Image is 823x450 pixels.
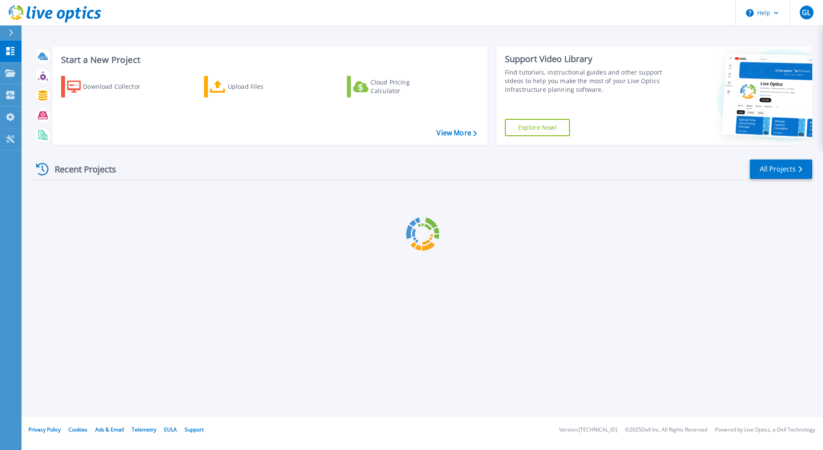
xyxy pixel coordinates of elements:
div: Recent Projects [33,159,128,180]
a: View More [436,129,476,137]
a: Support [185,426,204,433]
li: © 2025 Dell Inc. All Rights Reserved [625,427,707,433]
div: Support Video Library [505,53,666,65]
a: EULA [164,426,177,433]
a: Download Collector [61,76,157,97]
a: Privacy Policy [28,426,61,433]
li: Version: [TECHNICAL_ID] [559,427,617,433]
a: Cloud Pricing Calculator [347,76,443,97]
div: Download Collector [83,78,152,95]
div: Cloud Pricing Calculator [371,78,439,95]
a: Cookies [68,426,87,433]
div: Find tutorials, instructional guides and other support videos to help you make the most of your L... [505,68,666,94]
h3: Start a New Project [61,55,476,65]
a: All Projects [750,159,812,179]
a: Telemetry [132,426,156,433]
div: Upload Files [228,78,297,95]
a: Ads & Email [95,426,124,433]
span: GL [802,9,811,16]
a: Explore Now! [505,119,570,136]
a: Upload Files [204,76,300,97]
li: Powered by Live Optics, a Dell Technology [715,427,815,433]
